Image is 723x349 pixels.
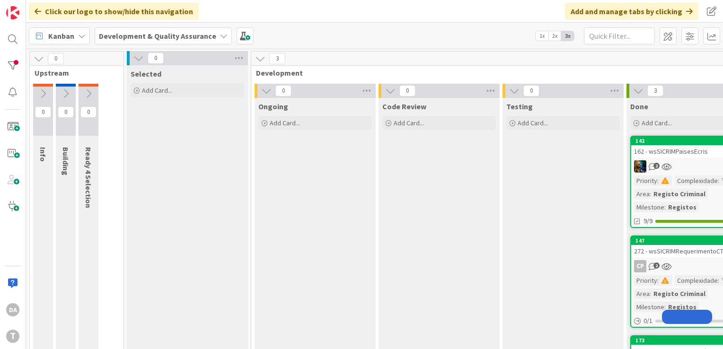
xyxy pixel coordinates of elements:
span: 3x [561,31,574,41]
div: Area [634,288,650,299]
b: Development & Quality Assurance [99,31,216,41]
span: 0 / 1 [644,316,652,326]
span: Ongoing [258,102,288,111]
span: 0 [80,106,97,118]
span: Done [630,102,648,111]
div: Milestone [634,202,664,212]
span: 0 [523,85,539,96]
span: : [664,302,666,312]
span: Selected [131,69,161,79]
span: : [718,175,719,186]
span: 0 [399,85,415,96]
span: 1x [536,31,548,41]
span: 2x [548,31,561,41]
div: Click our logo to show/hide this navigation [29,3,199,20]
span: Add Card... [270,119,300,127]
span: Ready 4 Selection [84,147,93,208]
div: DA [6,303,19,316]
span: Add Card... [142,86,172,95]
span: Upstream [35,68,112,78]
div: Add and manage tabs by clicking [565,3,698,20]
span: 0 [48,53,64,64]
span: 0 [58,106,74,118]
span: : [650,288,651,299]
span: Add Card... [642,119,672,127]
span: Testing [506,102,533,111]
span: Kanban [48,30,74,42]
span: 2 [653,262,660,269]
img: JC [634,160,646,173]
div: Registo Criminal [651,189,708,199]
div: Registo Criminal [651,288,708,299]
span: Code Review [382,102,426,111]
span: 9/9 [644,216,652,226]
div: T [6,330,19,343]
input: Quick Filter... [584,27,655,44]
img: Visit kanbanzone.com [6,6,19,19]
div: Registos [666,302,699,312]
div: Registos [666,202,699,212]
div: Complexidade [675,275,718,286]
span: 3 [647,85,663,96]
span: Add Card... [394,119,424,127]
span: 0 [148,52,164,64]
div: Milestone [634,302,664,312]
div: Area [634,189,650,199]
span: : [650,189,651,199]
span: 3 [269,53,285,64]
span: 0 [275,85,291,96]
div: Priority [634,175,657,186]
div: Priority [634,275,657,286]
span: 0 [35,106,51,118]
span: : [657,275,659,286]
span: : [664,202,666,212]
span: Add Card... [518,119,548,127]
span: Info [38,147,48,162]
span: : [657,175,659,186]
span: 2 [653,163,660,169]
span: : [718,275,719,286]
div: Complexidade [675,175,718,186]
div: CP [634,260,646,272]
span: Building [61,147,71,175]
